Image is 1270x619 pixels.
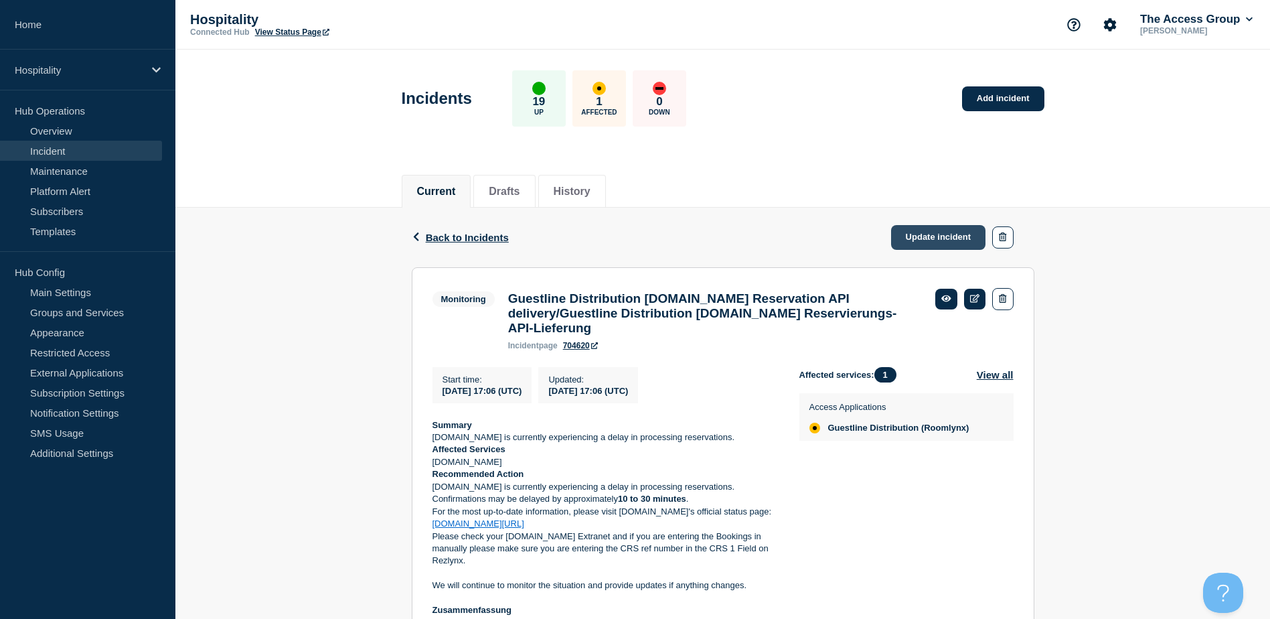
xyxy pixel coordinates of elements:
div: down [653,82,666,95]
h1: Incidents [402,89,472,108]
p: page [508,341,558,350]
p: Down [649,109,670,116]
button: History [554,186,590,198]
p: Connected Hub [190,27,250,37]
p: [DOMAIN_NAME] is currently experiencing a delay in processing reservations. Confirmations may be ... [432,481,778,506]
a: [DOMAIN_NAME][URL] [432,519,524,529]
iframe: Help Scout Beacon - Open [1203,573,1243,613]
span: Guestline Distribution (Roomlynx) [828,423,969,433]
button: Account settings [1096,11,1124,39]
p: 1 [596,95,602,109]
span: [DATE] 17:06 (UTC) [443,386,522,396]
p: [DOMAIN_NAME] [432,456,778,468]
p: Hospitality [190,12,458,27]
span: Affected services: [799,367,903,383]
p: Up [534,109,544,116]
p: 0 [656,95,662,109]
button: Drafts [489,186,520,198]
strong: Affected Services [432,444,505,454]
p: Updated : [548,374,628,385]
p: We will continue to monitor the situation and provide updates if anything changes. [432,579,778,592]
button: Current [417,186,456,198]
a: Add incident [962,86,1044,111]
p: Affected [581,109,617,116]
button: Support [1060,11,1088,39]
button: Back to Incidents [412,232,509,243]
div: [DATE] 17:06 (UTC) [548,385,628,396]
span: 1 [874,367,896,383]
span: incident [508,341,539,350]
p: Access Applications [809,402,969,412]
span: Monitoring [432,291,495,307]
div: up [532,82,546,95]
p: Start time : [443,374,522,385]
strong: 10 to 30 minutes [618,494,686,504]
p: Please check your [DOMAIN_NAME] Extranet and if you are entering the Bookings in manually please ... [432,531,778,567]
div: affected [592,82,606,95]
button: View all [977,367,1014,383]
p: [PERSON_NAME] [1137,26,1255,36]
div: affected [809,423,820,433]
button: The Access Group [1137,13,1255,26]
strong: Summary [432,420,472,430]
h3: Guestline Distribution [DOMAIN_NAME] Reservation API delivery/Guestline Distribution [DOMAIN_NAME... [508,291,922,336]
p: Hospitality [15,64,143,76]
a: 704620 [563,341,598,350]
span: Back to Incidents [426,232,509,243]
p: 19 [532,95,545,109]
p: [DOMAIN_NAME] is currently experiencing a delay in processing reservations. [432,431,778,443]
a: Update incident [891,225,986,250]
a: View Status Page [255,27,329,37]
strong: Zusammenfassung [432,605,511,615]
p: For the most up-to-date information, please visit [DOMAIN_NAME]'s official status page: [432,506,778,531]
strong: Recommended Action [432,469,524,479]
